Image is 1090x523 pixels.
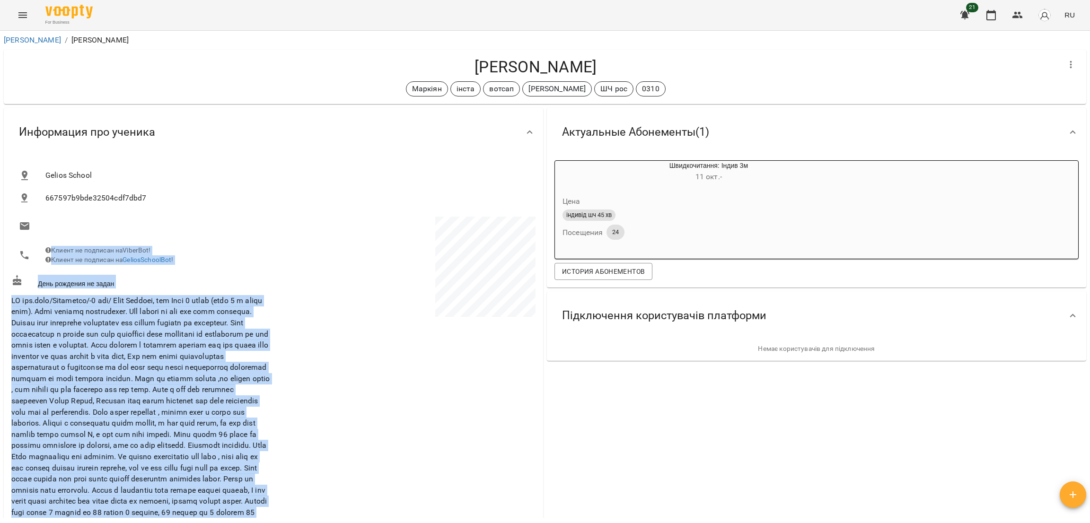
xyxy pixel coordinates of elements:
[11,4,34,26] button: Menu
[412,83,442,95] p: Маркіян
[9,273,273,290] div: День рождения не задан
[45,246,151,254] span: Клиент не подписан на ViberBot!
[45,192,528,204] span: 667597b9bde32504cdf7dbd7
[554,344,1079,354] p: Немає користувачів для підключення
[563,195,580,208] h6: Цена
[65,35,68,46] li: /
[600,161,817,183] div: Швидкочитання: Індив 3м
[563,211,615,219] span: індивід шч 45 хв
[45,256,174,263] span: Клиент не подписан на !
[4,35,1086,46] nav: breadcrumb
[547,108,1086,157] div: Актуальные Абонементы(1)
[4,108,543,157] div: Информация про ученика
[483,81,520,96] div: вотсап
[562,125,709,139] span: Актуальные Абонементы ( 1 )
[562,266,645,277] span: История абонементов
[71,35,129,46] p: [PERSON_NAME]
[1061,6,1079,24] button: RU
[528,83,586,95] p: [PERSON_NAME]
[636,81,666,96] div: 0310
[45,19,93,26] span: For Business
[4,35,61,44] a: [PERSON_NAME]
[1064,10,1075,20] span: RU
[45,170,528,181] span: Gelios School
[554,263,652,280] button: История абонементов
[406,81,448,96] div: Маркіян
[642,83,659,95] p: 0310
[457,83,475,95] p: інста
[450,81,481,96] div: інста
[562,308,766,323] span: Підключення користувачів платформи
[555,161,600,183] div: Швидкочитання: Індив 3м
[45,5,93,18] img: Voopty Logo
[563,226,603,239] h6: Посещения
[555,161,817,251] button: Швидкочитання: Індив 3м11 окт.- Ценаіндивід шч 45 хвПосещения24
[11,57,1060,77] h4: [PERSON_NAME]
[522,81,592,96] div: [PERSON_NAME]
[607,228,624,236] span: 24
[966,3,978,12] span: 21
[547,291,1086,340] div: Підключення користувачів платформи
[594,81,633,96] div: ШЧ рос
[19,125,155,139] span: Информация про ученика
[600,83,627,95] p: ШЧ рос
[695,172,722,181] span: 11 окт. -
[123,256,171,263] a: GeliosSchoolBot
[1038,9,1051,22] img: avatar_s.png
[489,83,514,95] p: вотсап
